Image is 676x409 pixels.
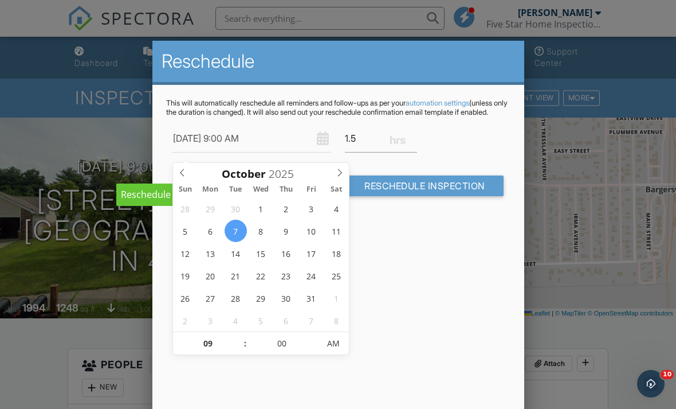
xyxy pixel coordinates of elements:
span: October 11, 2025 [325,220,348,242]
span: October 12, 2025 [174,242,196,264]
span: October 31, 2025 [300,287,323,309]
span: October 30, 2025 [275,287,297,309]
span: October 23, 2025 [275,264,297,287]
a: automation settings [406,99,469,107]
span: October 28, 2025 [225,287,247,309]
span: October 3, 2025 [300,197,323,220]
span: October 20, 2025 [199,264,222,287]
span: October 1, 2025 [250,197,272,220]
span: November 7, 2025 [300,309,323,332]
span: October 5, 2025 [174,220,196,242]
span: 10 [661,370,674,379]
span: October 10, 2025 [300,220,323,242]
span: October 24, 2025 [300,264,323,287]
span: October 21, 2025 [225,264,247,287]
span: Mon [198,186,223,193]
span: October 15, 2025 [250,242,272,264]
h2: Reschedule [162,50,515,73]
span: Sun [173,186,198,193]
input: Scroll to increment [173,332,243,355]
span: October 19, 2025 [174,264,196,287]
span: October 14, 2025 [225,242,247,264]
span: October 4, 2025 [325,197,348,220]
span: October 25, 2025 [325,264,348,287]
span: September 29, 2025 [199,197,222,220]
span: October 26, 2025 [174,287,196,309]
span: October 17, 2025 [300,242,323,264]
span: October 22, 2025 [250,264,272,287]
span: Thu [273,186,298,193]
iframe: Intercom live chat [637,370,665,398]
span: Wed [248,186,273,193]
span: November 5, 2025 [250,309,272,332]
span: October 8, 2025 [250,220,272,242]
span: November 2, 2025 [174,309,196,332]
span: October 2, 2025 [275,197,297,220]
span: Sat [324,186,349,193]
span: Scroll to increment [222,169,266,180]
input: Scroll to increment [247,332,317,355]
span: September 30, 2025 [225,197,247,220]
span: October 18, 2025 [325,242,348,264]
span: October 6, 2025 [199,220,222,242]
input: Reschedule Inspection [346,176,504,196]
input: Scroll to increment [266,166,304,181]
span: October 27, 2025 [199,287,222,309]
span: October 13, 2025 [199,242,222,264]
span: October 9, 2025 [275,220,297,242]
span: November 8, 2025 [325,309,348,332]
span: Click to toggle [317,332,349,355]
span: November 6, 2025 [275,309,297,332]
span: November 3, 2025 [199,309,222,332]
span: Fri [298,186,324,193]
span: November 4, 2025 [225,309,247,332]
span: Tue [223,186,248,193]
span: October 29, 2025 [250,287,272,309]
span: October 7, 2025 [225,220,247,242]
span: November 1, 2025 [325,287,348,309]
span: September 28, 2025 [174,197,196,220]
p: This will automatically reschedule all reminders and follow-ups as per your (unless only the dura... [166,99,510,117]
span: October 16, 2025 [275,242,297,264]
span: : [243,332,247,355]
